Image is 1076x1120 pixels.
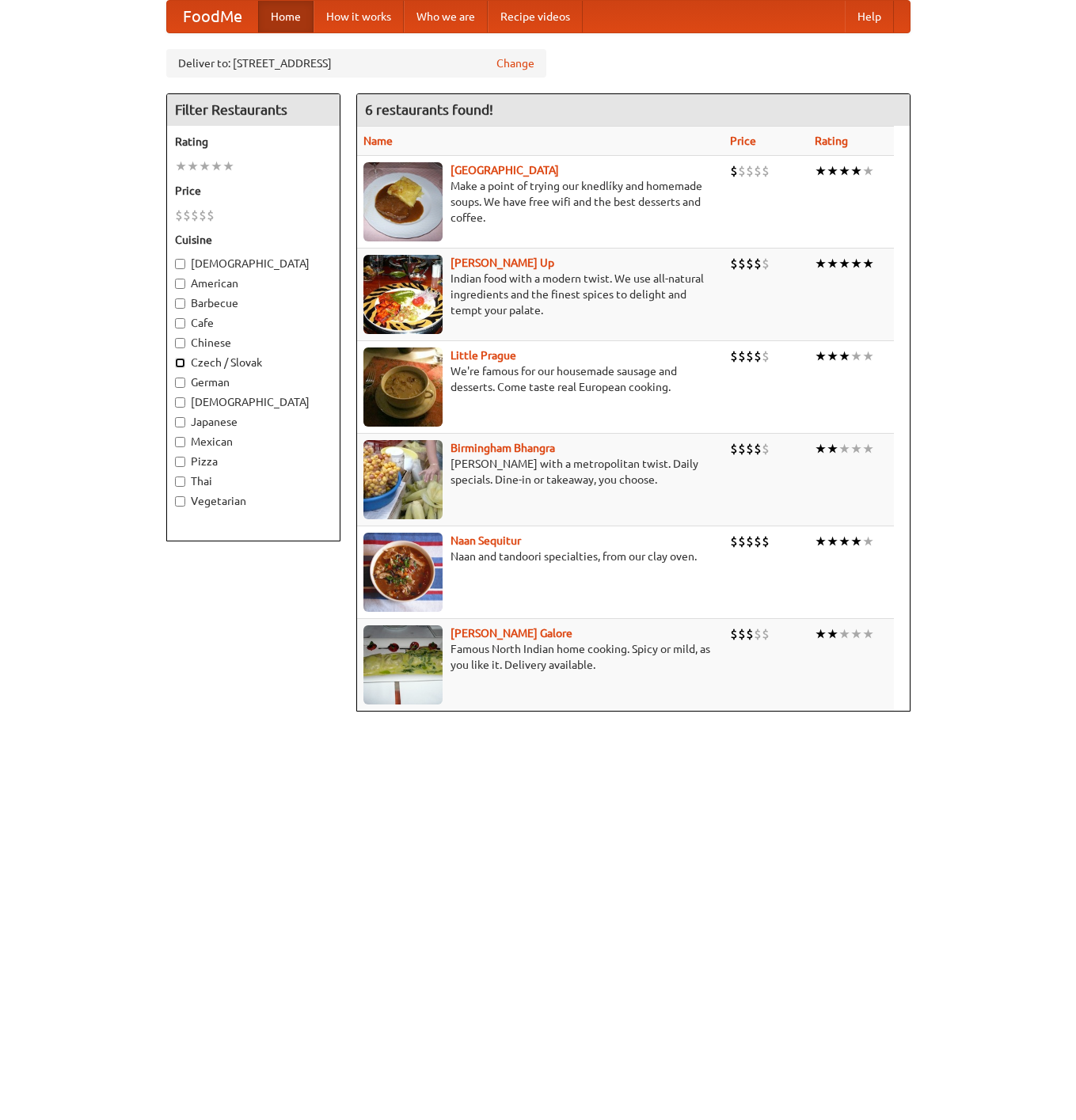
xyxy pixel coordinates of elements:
li: $ [183,207,191,224]
li: ★ [862,533,874,550]
li: $ [730,440,738,457]
a: Rating [815,135,848,147]
li: $ [762,625,770,643]
li: ★ [815,625,827,643]
li: $ [746,625,754,643]
li: ★ [815,533,827,550]
img: czechpoint.jpg [363,162,443,241]
label: [DEMOGRAPHIC_DATA] [175,256,332,271]
p: Naan and tandoori specialties, from our clay oven. [363,549,718,564]
a: Help [845,1,894,32]
li: ★ [827,533,838,550]
li: $ [754,440,762,457]
li: $ [762,533,770,550]
li: ★ [187,158,199,175]
p: Make a point of trying our knedlíky and homemade soups. We have free wifi and the best desserts a... [363,178,718,226]
li: $ [730,347,738,365]
label: Vegetarian [175,493,332,509]
li: $ [738,347,746,365]
label: American [175,275,332,291]
input: Thai [175,476,185,487]
ng-pluralize: 6 restaurants found! [365,102,493,117]
li: ★ [838,533,850,550]
a: [PERSON_NAME] Galore [451,627,572,640]
li: $ [746,440,754,457]
li: ★ [838,255,850,272]
li: ★ [862,255,874,272]
li: $ [746,255,754,272]
li: $ [762,255,770,272]
li: ★ [815,440,827,457]
img: currygalore.jpg [363,625,443,704]
label: German [175,374,332,390]
li: ★ [862,625,874,643]
b: Birmingham Bhangra [451,442,555,454]
li: $ [754,347,762,365]
input: Cafe [175,318,185,328]
li: $ [762,347,770,365]
label: Japanese [175,414,332,430]
li: ★ [850,162,862,180]
div: Deliver to: [STREET_ADDRESS] [166,49,546,78]
li: $ [730,533,738,550]
h5: Rating [175,134,332,150]
b: [PERSON_NAME] Up [451,256,554,269]
li: ★ [827,347,838,365]
li: ★ [862,440,874,457]
p: We're famous for our housemade sausage and desserts. Come taste real European cooking. [363,363,718,395]
a: Little Prague [451,349,516,362]
input: German [175,378,185,388]
a: [GEOGRAPHIC_DATA] [451,164,559,177]
li: $ [738,255,746,272]
li: ★ [862,347,874,365]
a: Name [363,135,393,147]
a: Naan Sequitur [451,534,521,547]
li: ★ [815,255,827,272]
li: ★ [838,625,850,643]
label: Barbecue [175,295,332,311]
li: $ [762,162,770,180]
li: $ [191,207,199,224]
li: $ [730,162,738,180]
a: Recipe videos [488,1,583,32]
li: $ [738,440,746,457]
li: $ [738,162,746,180]
li: $ [730,255,738,272]
label: Czech / Slovak [175,355,332,370]
input: Chinese [175,338,185,348]
li: $ [738,533,746,550]
input: [DEMOGRAPHIC_DATA] [175,259,185,269]
label: [DEMOGRAPHIC_DATA] [175,394,332,410]
input: Vegetarian [175,496,185,507]
a: Change [496,55,534,71]
label: Cafe [175,315,332,331]
a: Who we are [404,1,488,32]
input: Barbecue [175,298,185,309]
img: curryup.jpg [363,255,443,334]
li: $ [754,533,762,550]
li: ★ [850,533,862,550]
li: $ [738,625,746,643]
a: Home [258,1,314,32]
li: ★ [827,162,838,180]
li: ★ [838,347,850,365]
a: FoodMe [167,1,258,32]
img: bhangra.jpg [363,440,443,519]
h5: Cuisine [175,232,332,248]
img: naansequitur.jpg [363,533,443,612]
li: ★ [211,158,222,175]
a: How it works [314,1,404,32]
label: Chinese [175,335,332,351]
li: ★ [850,440,862,457]
li: $ [762,440,770,457]
h4: Filter Restaurants [167,94,340,126]
input: American [175,279,185,289]
p: Famous North Indian home cooking. Spicy or mild, as you like it. Delivery available. [363,641,718,673]
li: ★ [815,162,827,180]
li: $ [730,625,738,643]
input: Czech / Slovak [175,358,185,368]
li: ★ [850,625,862,643]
